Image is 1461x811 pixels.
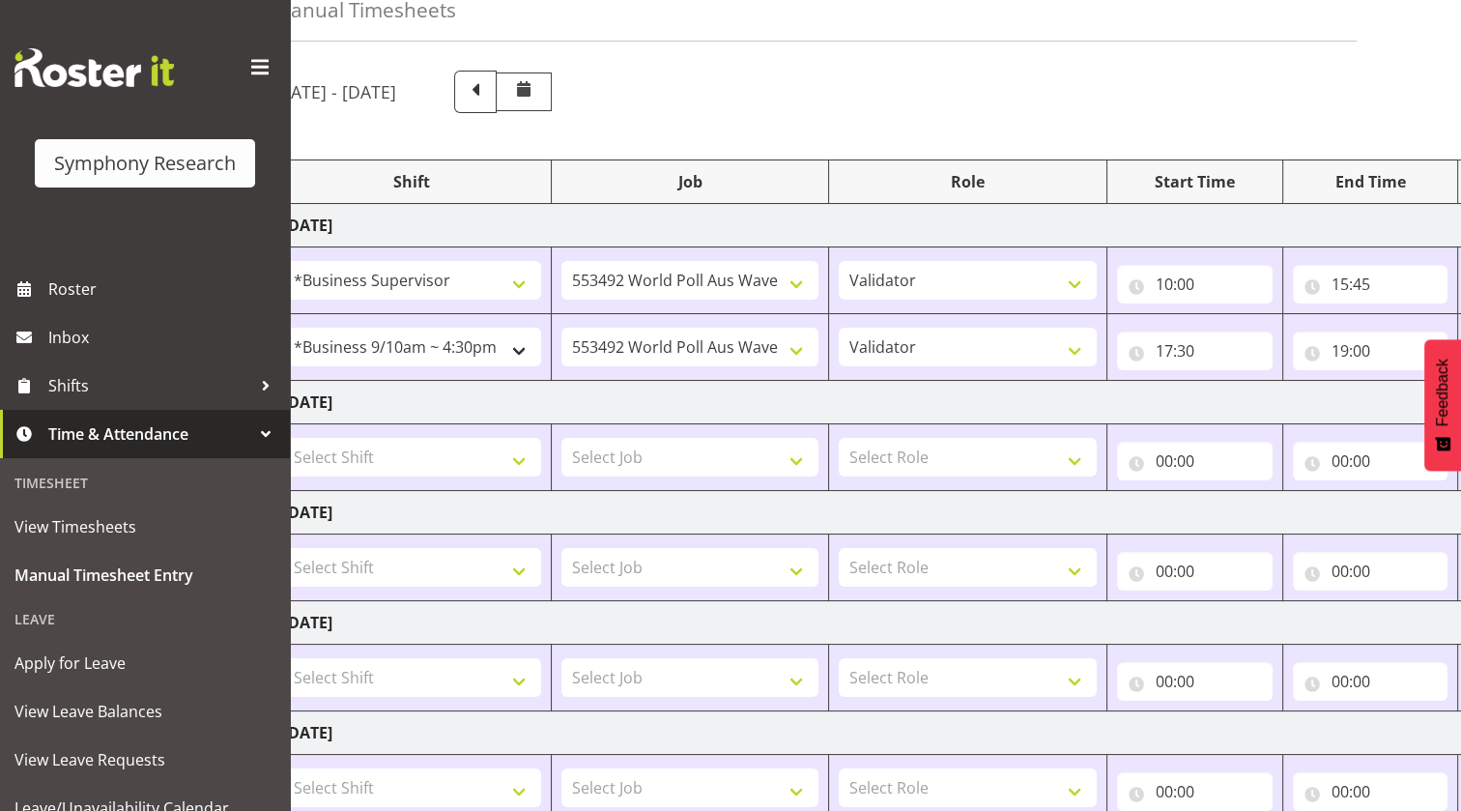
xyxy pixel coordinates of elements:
input: Click to select... [1117,332,1273,370]
div: Role [839,170,1097,193]
span: Inbox [48,323,280,352]
div: Job [561,170,819,193]
span: Apply for Leave [14,649,275,678]
input: Click to select... [1293,662,1448,701]
input: Click to select... [1117,265,1273,304]
div: Leave [5,599,285,639]
a: View Timesheets [5,503,285,551]
span: View Leave Balances [14,697,275,726]
input: Click to select... [1117,662,1273,701]
span: Manual Timesheet Entry [14,561,275,590]
div: End Time [1293,170,1448,193]
span: View Leave Requests [14,745,275,774]
div: Symphony Research [54,149,236,178]
h5: [DATE] - [DATE] [272,81,396,102]
img: Rosterit website logo [14,48,174,87]
input: Click to select... [1293,772,1448,811]
span: Feedback [1434,359,1451,426]
a: Apply for Leave [5,639,285,687]
a: Manual Timesheet Entry [5,551,285,599]
input: Click to select... [1117,442,1273,480]
button: Feedback - Show survey [1424,339,1461,471]
input: Click to select... [1117,552,1273,591]
input: Click to select... [1117,772,1273,811]
span: View Timesheets [14,512,275,541]
a: View Leave Balances [5,687,285,736]
input: Click to select... [1293,265,1448,304]
div: Shift [283,170,541,193]
span: Shifts [48,371,251,400]
input: Click to select... [1293,552,1448,591]
span: Time & Attendance [48,420,251,449]
div: Start Time [1117,170,1273,193]
span: Roster [48,275,280,304]
a: View Leave Requests [5,736,285,784]
input: Click to select... [1293,442,1448,480]
div: Timesheet [5,463,285,503]
input: Click to select... [1293,332,1448,370]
